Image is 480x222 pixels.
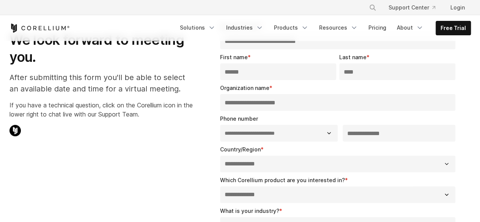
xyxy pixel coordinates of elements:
a: Support Center [382,1,441,14]
a: Products [269,21,313,35]
a: Pricing [364,21,391,35]
button: Search [366,1,379,14]
a: Resources [315,21,362,35]
span: Last name [339,54,367,60]
span: Phone number [220,115,258,122]
span: What is your industry? [220,208,279,214]
a: Industries [222,21,268,35]
p: If you have a technical question, click on the Corellium icon in the lower right to chat live wit... [9,101,193,119]
a: Login [444,1,471,14]
a: Solutions [175,21,220,35]
span: First name [220,54,248,60]
h1: We look forward to meeting you. [9,31,193,66]
div: Navigation Menu [360,1,471,14]
a: About [392,21,428,35]
div: Navigation Menu [175,21,471,35]
span: Which Corellium product are you interested in? [220,177,345,183]
p: After submitting this form you'll be able to select an available date and time for a virtual meet... [9,72,193,94]
span: Organization name [220,85,269,91]
a: Corellium Home [9,24,70,33]
span: Country/Region [220,146,261,153]
a: Free Trial [436,21,471,35]
img: Corellium Chat Icon [9,125,21,136]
